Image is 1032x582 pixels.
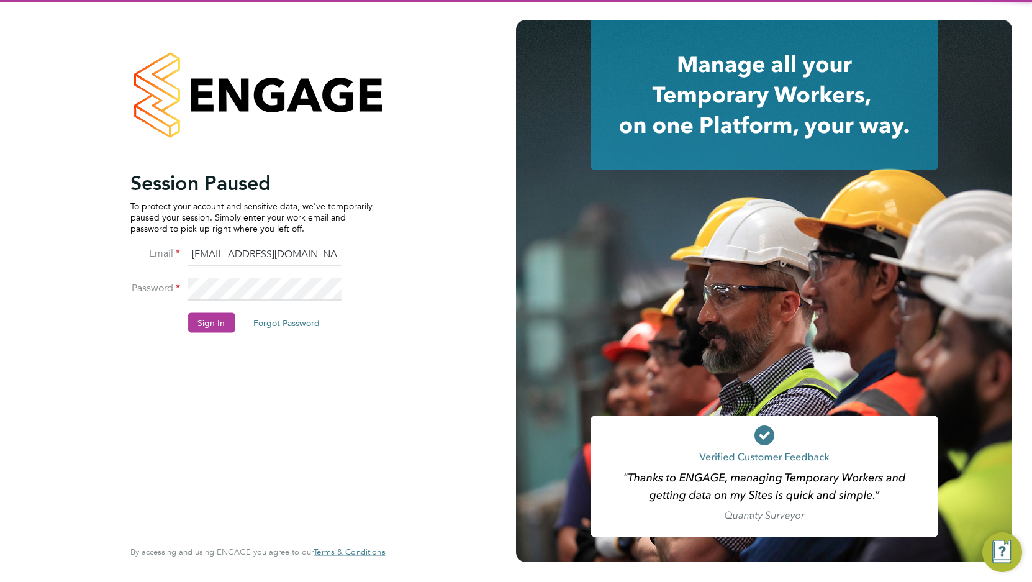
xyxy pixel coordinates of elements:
span: Terms & Conditions [314,547,385,557]
input: Enter your work email... [188,243,341,266]
button: Sign In [188,312,235,332]
span: By accessing and using ENGAGE you agree to our [130,547,385,557]
button: Engage Resource Center [982,532,1022,572]
a: Terms & Conditions [314,547,385,557]
button: Forgot Password [243,312,330,332]
label: Email [130,247,180,260]
label: Password [130,281,180,294]
p: To protect your account and sensitive data, we've temporarily paused your session. Simply enter y... [130,200,373,234]
h2: Session Paused [130,170,373,195]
